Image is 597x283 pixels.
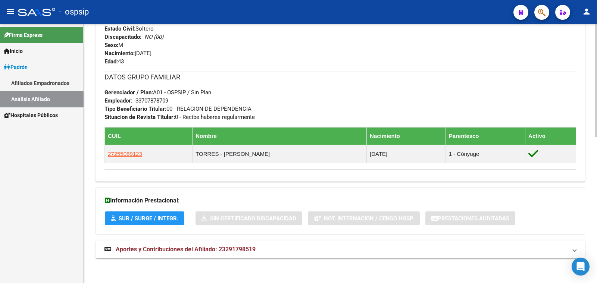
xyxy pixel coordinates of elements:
button: Not. Internacion / Censo Hosp. [308,211,420,225]
strong: Situacion de Revista Titular: [104,114,175,120]
div: Open Intercom Messenger [572,258,590,276]
span: Not. Internacion / Censo Hosp. [324,215,414,222]
button: SUR / SURGE / INTEGR. [105,211,184,225]
th: CUIL [105,127,193,145]
strong: Empleador: [104,97,132,104]
strong: Gerenciador / Plan: [104,89,153,96]
span: Inicio [4,47,23,55]
strong: Discapacitado: [104,34,141,40]
span: Firma Express [4,31,43,39]
td: 1 - Cónyuge [446,145,525,163]
span: Aportes y Contribuciones del Afiliado: 23291798519 [116,246,256,253]
span: Hospitales Públicos [4,111,58,119]
span: Sin Certificado Discapacidad [210,215,296,222]
span: 00 - RELACION DE DEPENDENCIA [104,106,251,112]
button: Prestaciones Auditadas [425,211,515,225]
span: [DATE] [104,50,151,57]
mat-expansion-panel-header: Aportes y Contribuciones del Afiliado: 23291798519 [96,240,585,258]
th: Parentesco [446,127,525,145]
th: Nombre [193,127,367,145]
mat-icon: menu [6,7,15,16]
button: Sin Certificado Discapacidad [196,211,302,225]
span: 27255069123 [108,151,142,157]
span: SUR / SURGE / INTEGR. [119,215,178,222]
strong: Tipo Beneficiario Titular: [104,106,166,112]
span: M [104,42,123,48]
span: Soltero [104,25,154,32]
span: Padrón [4,63,28,71]
th: Activo [525,127,576,145]
strong: Nacimiento: [104,50,135,57]
th: Nacimiento [367,127,446,145]
strong: Edad: [104,58,118,65]
td: [DATE] [367,145,446,163]
span: - ospsip [59,4,89,20]
strong: Sexo: [104,42,118,48]
span: A01 - OSPSIP / Sin Plan [104,89,211,96]
span: 43 [104,58,124,65]
div: 33707878709 [135,97,168,105]
td: TORRES - [PERSON_NAME] [193,145,367,163]
span: Prestaciones Auditadas [438,215,509,222]
i: NO (00) [144,34,163,40]
span: 0 - Recibe haberes regularmente [104,114,255,120]
h3: Información Prestacional: [105,195,576,206]
strong: Estado Civil: [104,25,135,32]
mat-icon: person [582,7,591,16]
h3: DATOS GRUPO FAMILIAR [104,72,576,82]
